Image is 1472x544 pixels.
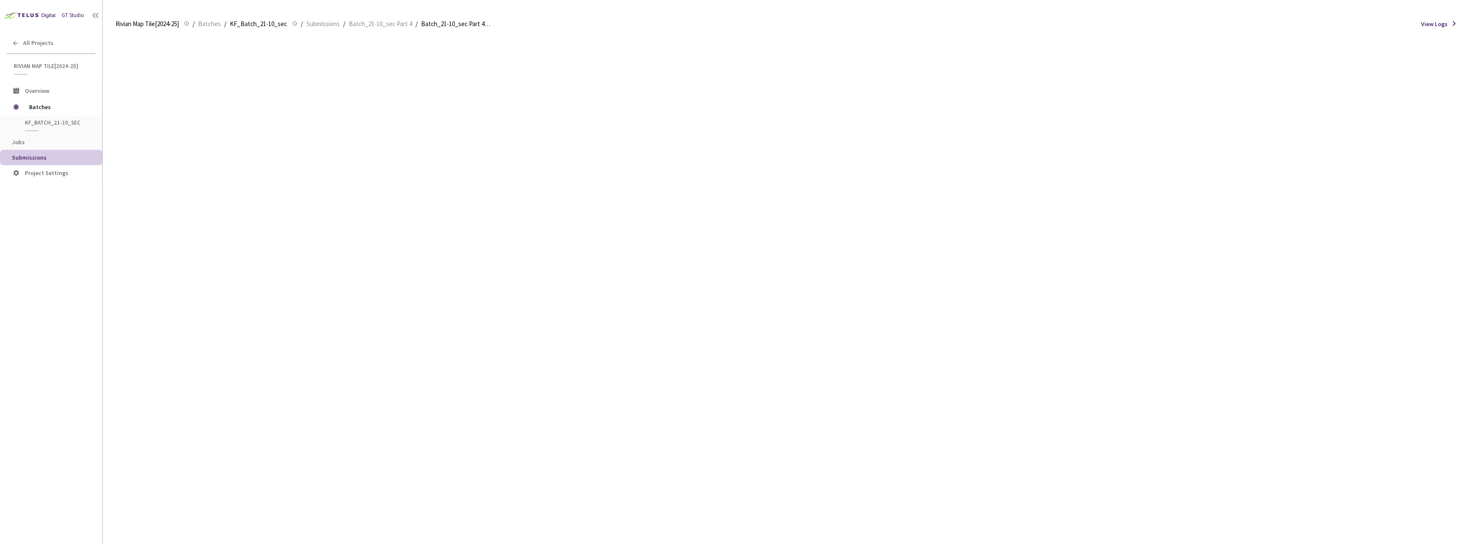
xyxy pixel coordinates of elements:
[12,154,47,161] span: Submissions
[343,19,345,29] li: /
[196,19,223,28] a: Batches
[12,138,25,146] span: Jobs
[25,169,68,177] span: Project Settings
[347,19,414,28] a: Batch_21-10_sec Part 4
[25,119,88,126] span: KF_Batch_21-10_sec
[301,19,303,29] li: /
[116,19,179,29] span: Rivian Map Tile[2024-25]
[230,19,287,29] span: KF_Batch_21-10_sec
[29,98,88,116] span: Batches
[305,19,341,28] a: Submissions
[415,19,418,29] li: /
[224,19,226,29] li: /
[14,62,90,70] span: Rivian Map Tile[2024-25]
[1421,19,1448,29] span: View Logs
[23,39,53,47] span: All Projects
[62,11,84,20] div: GT Studio
[306,19,340,29] span: Submissions
[421,19,490,29] span: Batch_21-10_sec Part 4 QC - [DATE]
[198,19,221,29] span: Batches
[349,19,412,29] span: Batch_21-10_sec Part 4
[25,87,49,95] span: Overview
[193,19,195,29] li: /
